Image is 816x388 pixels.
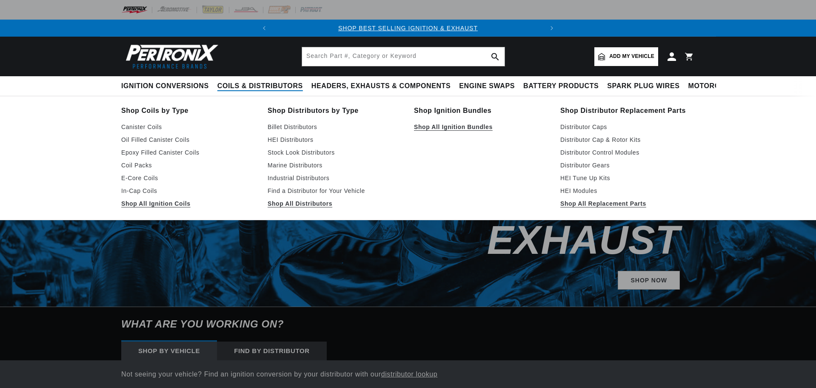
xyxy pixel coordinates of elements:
[618,271,680,290] a: SHOP NOW
[560,105,695,117] a: Shop Distributor Replacement Parts
[560,186,695,196] a: HEI Modules
[338,25,478,32] a: SHOP BEST SELLING IGNITION & EXHAUST
[121,342,217,360] div: Shop by vehicle
[268,160,402,170] a: Marine Distributors
[273,23,543,33] div: Announcement
[121,198,256,209] a: Shop All Ignition Coils
[609,52,654,60] span: Add my vehicle
[273,23,543,33] div: 1 of 2
[121,160,256,170] a: Coil Packs
[121,135,256,145] a: Oil Filled Canister Coils
[268,105,402,117] a: Shop Distributors by Type
[121,122,256,132] a: Canister Coils
[100,307,716,341] h6: What are you working on?
[307,76,455,96] summary: Headers, Exhausts & Components
[486,47,505,66] button: search button
[213,76,307,96] summary: Coils & Distributors
[268,173,402,183] a: Industrial Distributors
[311,82,451,91] span: Headers, Exhausts & Components
[268,135,402,145] a: HEI Distributors
[268,147,402,158] a: Stock Look Distributors
[455,76,519,96] summary: Engine Swaps
[459,82,515,91] span: Engine Swaps
[121,147,256,158] a: Epoxy Filled Canister Coils
[268,122,402,132] a: Billet Distributors
[217,342,327,360] div: Find by Distributor
[560,160,695,170] a: Distributor Gears
[121,42,219,71] img: Pertronix
[560,173,695,183] a: HEI Tune Up Kits
[519,76,603,96] summary: Battery Products
[121,76,213,96] summary: Ignition Conversions
[560,135,695,145] a: Distributor Cap & Rotor Kits
[121,369,695,380] p: Not seeing your vehicle? Find an ignition conversion by your distributor with our
[684,76,743,96] summary: Motorcycle
[121,186,256,196] a: In-Cap Coils
[302,47,505,66] input: Search Part #, Category or Keyword
[414,105,548,117] a: Shop Ignition Bundles
[217,82,303,91] span: Coils & Distributors
[594,47,658,66] a: Add my vehicle
[523,82,599,91] span: Battery Products
[560,147,695,158] a: Distributor Control Modules
[121,82,209,91] span: Ignition Conversions
[316,121,680,257] h2: Shop Best Selling Ignition & Exhaust
[543,20,560,37] button: Translation missing: en.sections.announcements.next_announcement
[603,76,684,96] summary: Spark Plug Wires
[121,105,256,117] a: Shop Coils by Type
[100,20,716,37] slideshow-component: Translation missing: en.sections.announcements.announcement_bar
[560,198,695,209] a: Shop All Replacement Parts
[268,198,402,209] a: Shop All Distributors
[688,82,739,91] span: Motorcycle
[381,371,438,378] a: distributor lookup
[268,186,402,196] a: Find a Distributor for Your Vehicle
[256,20,273,37] button: Translation missing: en.sections.announcements.previous_announcement
[560,122,695,132] a: Distributor Caps
[607,82,679,91] span: Spark Plug Wires
[414,122,548,132] a: Shop All Ignition Bundles
[121,173,256,183] a: E-Core Coils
